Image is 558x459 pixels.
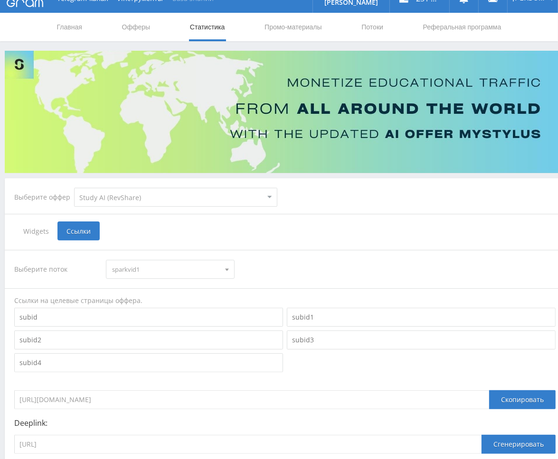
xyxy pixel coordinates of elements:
div: Выберите поток [14,260,97,279]
a: Главная [56,13,83,41]
input: subid2 [14,330,283,349]
a: Офферы [121,13,151,41]
input: subid [14,308,283,327]
input: subid4 [14,353,283,372]
div: Скопировать [489,390,556,409]
a: Промо-материалы [264,13,322,41]
span: sparkvid1 [112,260,219,278]
div: Ссылки на целевые страницы оффера. [14,296,556,305]
span: Ссылки [57,221,100,240]
button: Сгенерировать [482,435,556,454]
div: Выберите оффер [14,193,74,201]
p: Deeplink: [14,419,556,427]
input: subid1 [287,308,556,327]
a: Реферальная программа [422,13,502,41]
input: subid3 [287,330,556,349]
a: Потоки [360,13,384,41]
a: Статистика [189,13,226,41]
span: Widgets [14,221,57,240]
